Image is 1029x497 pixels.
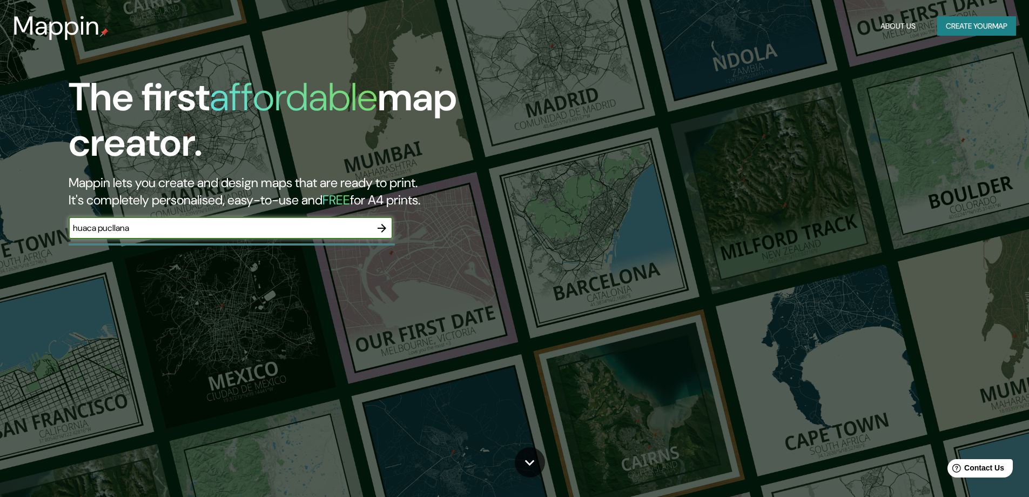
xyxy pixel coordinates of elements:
button: About Us [876,16,920,36]
h5: FREE [322,191,350,208]
h1: The first map creator. [69,75,583,174]
h2: Mappin lets you create and design maps that are ready to print. It's completely personalised, eas... [69,174,583,209]
img: mappin-pin [100,28,109,37]
input: Choose your favourite place [69,222,371,234]
h3: Mappin [13,11,100,41]
button: Create yourmap [937,16,1016,36]
iframe: Help widget launcher [933,455,1017,485]
h1: affordable [210,72,378,122]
